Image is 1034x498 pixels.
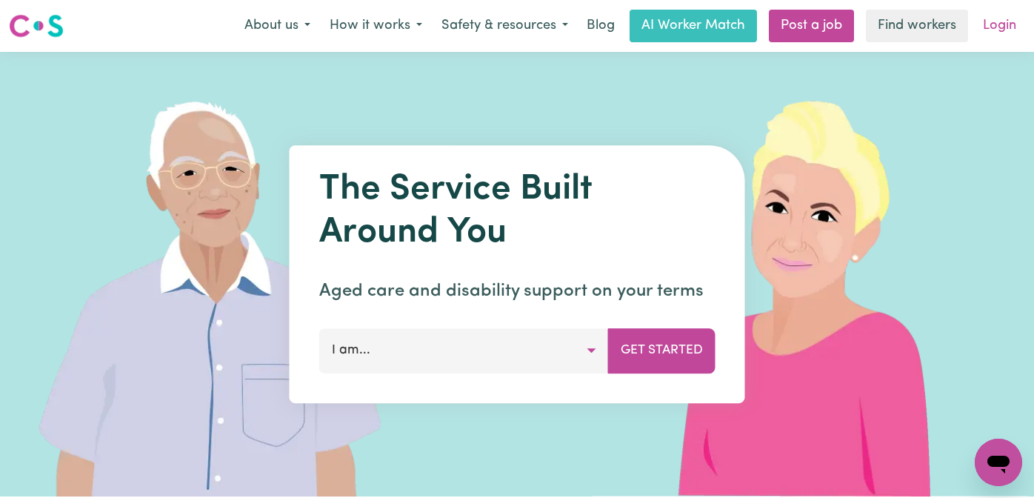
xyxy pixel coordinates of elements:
p: Aged care and disability support on your terms [319,278,716,305]
a: Careseekers logo [9,9,64,43]
button: Safety & resources [432,10,578,41]
img: Careseekers logo [9,13,64,39]
a: Login [974,10,1025,42]
button: About us [235,10,320,41]
a: Find workers [866,10,968,42]
button: How it works [320,10,432,41]
a: Blog [578,10,624,42]
a: AI Worker Match [630,10,757,42]
button: Get Started [608,328,716,373]
iframe: Button to launch messaging window [975,439,1022,486]
a: Post a job [769,10,854,42]
h1: The Service Built Around You [319,169,716,254]
button: I am... [319,328,609,373]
